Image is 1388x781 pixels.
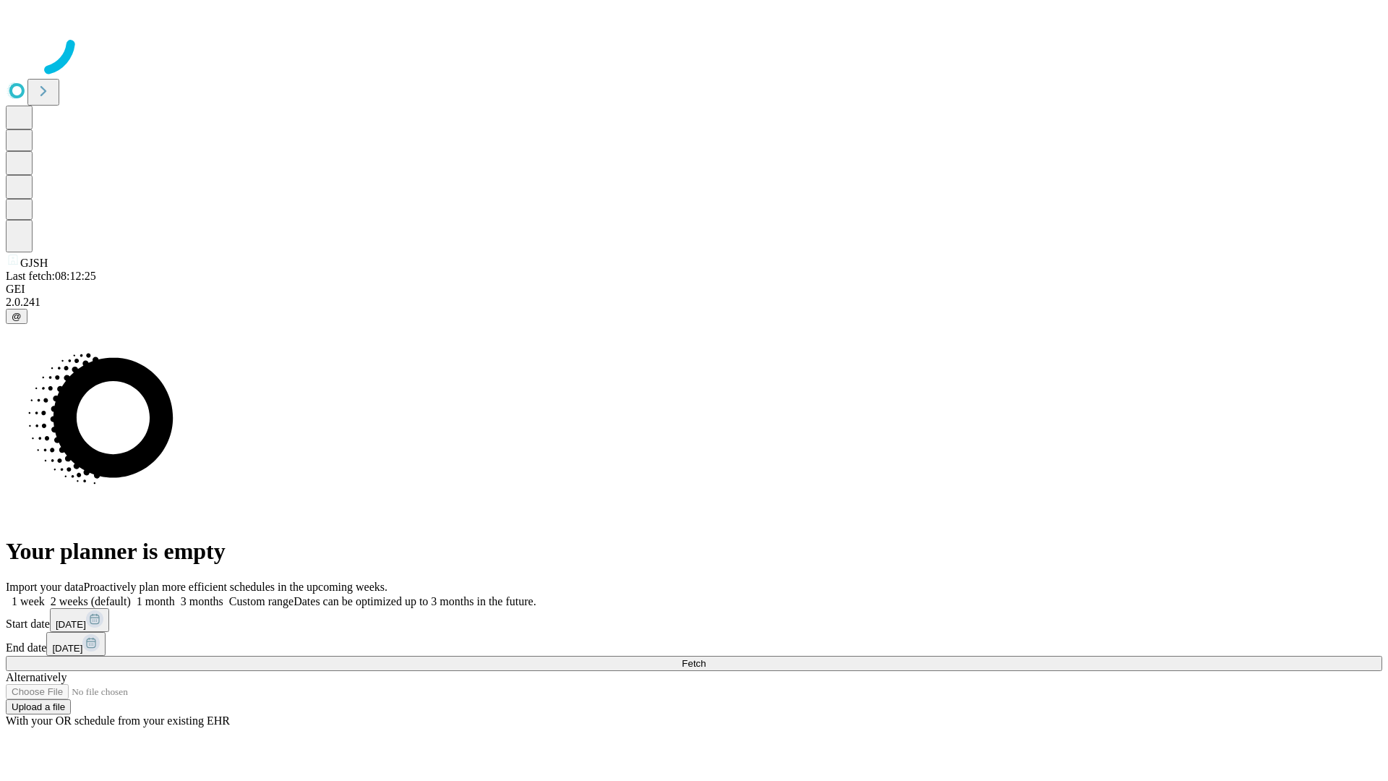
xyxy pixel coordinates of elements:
[6,283,1382,296] div: GEI
[6,270,96,282] span: Last fetch: 08:12:25
[51,595,131,607] span: 2 weeks (default)
[6,656,1382,671] button: Fetch
[20,257,48,269] span: GJSH
[12,595,45,607] span: 1 week
[12,311,22,322] span: @
[84,581,387,593] span: Proactively plan more efficient schedules in the upcoming weeks.
[6,309,27,324] button: @
[56,619,86,630] span: [DATE]
[6,714,230,727] span: With your OR schedule from your existing EHR
[181,595,223,607] span: 3 months
[6,296,1382,309] div: 2.0.241
[137,595,175,607] span: 1 month
[6,581,84,593] span: Import your data
[6,608,1382,632] div: Start date
[682,658,706,669] span: Fetch
[6,632,1382,656] div: End date
[294,595,536,607] span: Dates can be optimized up to 3 months in the future.
[6,699,71,714] button: Upload a file
[52,643,82,654] span: [DATE]
[6,538,1382,565] h1: Your planner is empty
[50,608,109,632] button: [DATE]
[46,632,106,656] button: [DATE]
[229,595,294,607] span: Custom range
[6,671,67,683] span: Alternatively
